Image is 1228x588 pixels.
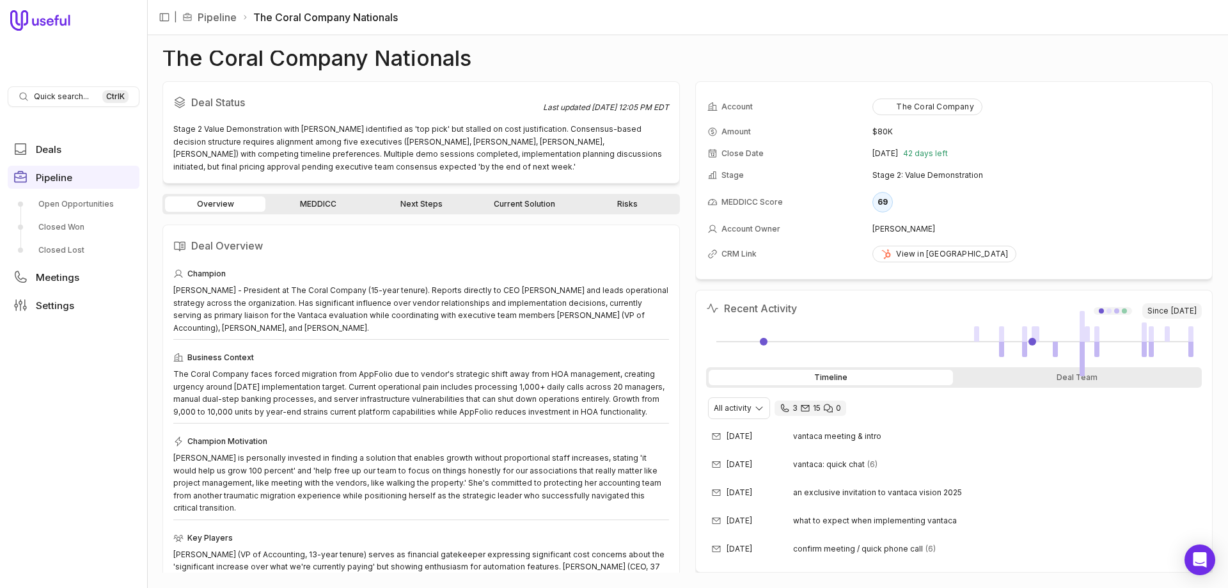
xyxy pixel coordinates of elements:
span: 6 emails in thread [925,544,936,554]
span: Amount [721,127,751,137]
time: [DATE] 12:05 PM EDT [592,102,669,112]
time: [DATE] [1171,306,1197,316]
li: The Coral Company Nationals [242,10,398,25]
span: confirm meeting / quick phone call [793,544,923,554]
h2: Deal Status [173,92,543,113]
div: 69 [872,192,893,212]
span: Account Owner [721,224,780,234]
span: Pipeline [36,173,72,182]
div: Timeline [709,370,953,385]
div: 3 calls and 15 email threads [775,401,846,416]
time: [DATE] [872,148,898,159]
div: Last updated [543,102,669,113]
span: Settings [36,301,74,310]
div: Business Context [173,350,669,365]
span: Meetings [36,273,79,282]
span: CRM Link [721,249,757,259]
button: Collapse sidebar [155,8,174,27]
span: 6 emails in thread [867,459,878,470]
a: Risks [577,196,677,212]
span: vantaca: quick chat [793,459,865,470]
div: Open Intercom Messenger [1185,544,1215,575]
a: Meetings [8,266,139,289]
div: Key Players [173,530,669,546]
div: View in [GEOGRAPHIC_DATA] [881,249,1008,259]
span: Deals [36,145,61,154]
div: Deal Team [956,370,1200,385]
span: | [174,10,177,25]
div: [PERSON_NAME] is personally invested in finding a solution that enables growth without proportion... [173,452,669,514]
a: Settings [8,294,139,317]
div: [PERSON_NAME] - President at The Coral Company (15-year tenure). Reports directly to CEO [PERSON_... [173,284,669,334]
a: Overview [165,196,265,212]
span: vantaca meeting & intro [793,431,881,441]
div: Champion [173,266,669,282]
button: The Coral Company [872,99,982,115]
time: [DATE] [727,488,752,498]
a: Pipeline [198,10,237,25]
a: Open Opportunities [8,194,139,214]
a: Closed Lost [8,240,139,260]
a: View in [GEOGRAPHIC_DATA] [872,246,1016,262]
span: Since [1142,303,1202,319]
a: Deals [8,138,139,161]
td: Stage 2: Value Demonstration [872,165,1200,186]
div: Stage 2 Value Demonstration with [PERSON_NAME] identified as 'top pick' but stalled on cost justi... [173,123,669,173]
div: Pipeline submenu [8,194,139,260]
a: Pipeline [8,166,139,189]
div: Champion Motivation [173,434,669,449]
span: 42 days left [903,148,948,159]
td: $80K [872,122,1200,142]
button: View all fields [1183,92,1202,111]
time: [DATE] [727,431,752,441]
a: MEDDICC [268,196,368,212]
span: Quick search... [34,91,89,102]
h2: Recent Activity [706,301,797,316]
time: [DATE] [727,516,752,526]
td: [PERSON_NAME] [872,219,1200,239]
span: Close Date [721,148,764,159]
div: The Coral Company faces forced migration from AppFolio due to vendor's strategic shift away from ... [173,368,669,418]
a: Current Solution [474,196,574,212]
span: an exclusive invitation to vantaca vision 2025 [793,488,962,498]
span: what to expect when implementing vantaca [793,516,957,526]
kbd: Ctrl K [102,90,129,103]
span: MEDDICC Score [721,197,783,207]
div: The Coral Company [881,102,973,112]
h2: Deal Overview [173,235,669,256]
time: [DATE] [727,544,752,554]
h1: The Coral Company Nationals [162,51,471,66]
span: Stage [721,170,744,180]
a: Next Steps [371,196,471,212]
span: Account [721,102,753,112]
a: Closed Won [8,217,139,237]
time: [DATE] [727,459,752,470]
